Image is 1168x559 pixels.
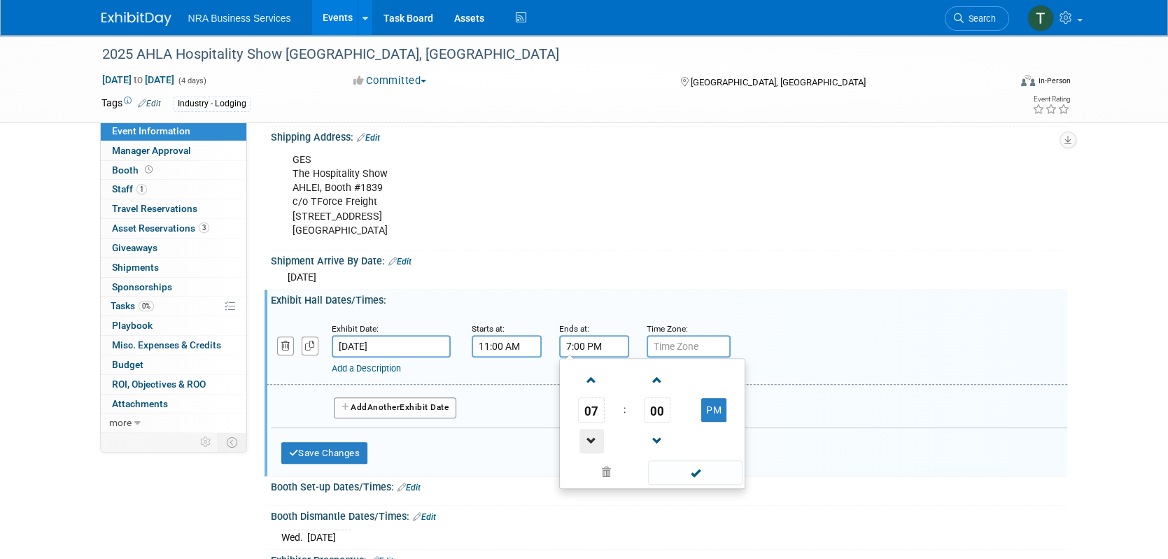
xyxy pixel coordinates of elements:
[1021,75,1035,86] img: Format-Inperson.png
[349,73,432,88] button: Committed
[332,324,379,334] small: Exhibit Date:
[271,290,1067,307] div: Exhibit Hall Dates/Times:
[188,13,291,24] span: NRA Business Services
[701,398,726,422] button: PM
[644,397,670,423] span: Pick Minute
[101,73,175,86] span: [DATE] [DATE]
[288,271,316,283] span: [DATE]
[281,442,368,465] button: Save Changes
[472,335,542,358] input: Start Time
[101,96,161,112] td: Tags
[101,395,246,413] a: Attachments
[112,262,159,273] span: Shipments
[101,375,246,394] a: ROI, Objectives & ROO
[112,378,206,390] span: ROI, Objectives & ROO
[112,164,155,176] span: Booth
[109,417,132,428] span: more
[647,335,731,358] input: Time Zone
[199,222,209,233] span: 3
[112,281,172,292] span: Sponsorships
[101,180,246,199] a: Staff1
[101,141,246,160] a: Manager Approval
[101,122,246,141] a: Event Information
[559,335,629,358] input: End Time
[112,183,147,194] span: Staff
[334,397,457,418] button: AddAnotherExhibit Date
[101,199,246,218] a: Travel Reservations
[644,362,670,397] a: Increment Minute
[112,222,209,234] span: Asset Reservations
[578,397,605,423] span: Pick Hour
[139,301,154,311] span: 0%
[101,219,246,238] a: Asset Reservations3
[647,464,743,483] a: Done
[112,359,143,370] span: Budget
[97,42,988,67] div: 2025 AHLA Hospitality Show [GEOGRAPHIC_DATA], [GEOGRAPHIC_DATA]
[945,6,1009,31] a: Search
[271,127,1067,145] div: Shipping Address:
[112,125,190,136] span: Event Information
[472,324,505,334] small: Starts at:
[332,335,451,358] input: Date
[194,433,218,451] td: Personalize Event Tab Strip
[101,355,246,374] a: Budget
[101,413,246,432] a: more
[388,257,411,267] a: Edit
[112,203,197,214] span: Travel Reservations
[647,324,688,334] small: Time Zone:
[644,423,670,458] a: Decrement Minute
[559,324,589,334] small: Ends at:
[101,161,246,180] a: Booth
[112,339,221,351] span: Misc. Expenses & Credits
[563,463,649,483] a: Clear selection
[218,433,246,451] td: Toggle Event Tabs
[174,97,251,111] div: Industry - Lodging
[964,13,996,24] span: Search
[101,258,246,277] a: Shipments
[136,184,147,194] span: 1
[112,145,191,156] span: Manager Approval
[397,483,421,493] a: Edit
[101,297,246,316] a: Tasks0%
[1032,96,1069,103] div: Event Rating
[1027,5,1054,31] img: Terry Gamal ElDin
[132,74,145,85] span: to
[332,363,401,374] a: Add a Description
[177,76,206,85] span: (4 days)
[578,423,605,458] a: Decrement Hour
[621,397,628,423] td: :
[101,239,246,257] a: Giveaways
[142,164,155,175] span: Booth not reserved yet
[271,476,1067,495] div: Booth Set-up Dates/Times:
[927,73,1071,94] div: Event Format
[413,512,436,522] a: Edit
[112,242,157,253] span: Giveaways
[691,77,866,87] span: [GEOGRAPHIC_DATA], [GEOGRAPHIC_DATA]
[271,506,1067,524] div: Booth Dismantle Dates/Times:
[101,278,246,297] a: Sponsorships
[271,250,1067,269] div: Shipment Arrive By Date:
[111,300,154,311] span: Tasks
[1037,76,1070,86] div: In-Person
[112,398,168,409] span: Attachments
[307,530,336,544] td: [DATE]
[357,133,380,143] a: Edit
[112,320,153,331] span: Playbook
[101,336,246,355] a: Misc. Expenses & Credits
[578,362,605,397] a: Increment Hour
[281,530,307,544] td: Wed.
[367,402,400,412] span: Another
[283,146,913,244] div: GES The Hospitality Show AHLEI, Booth #1839 c/o TForce Freight [STREET_ADDRESS] [GEOGRAPHIC_DATA]
[138,99,161,108] a: Edit
[101,12,171,26] img: ExhibitDay
[101,316,246,335] a: Playbook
